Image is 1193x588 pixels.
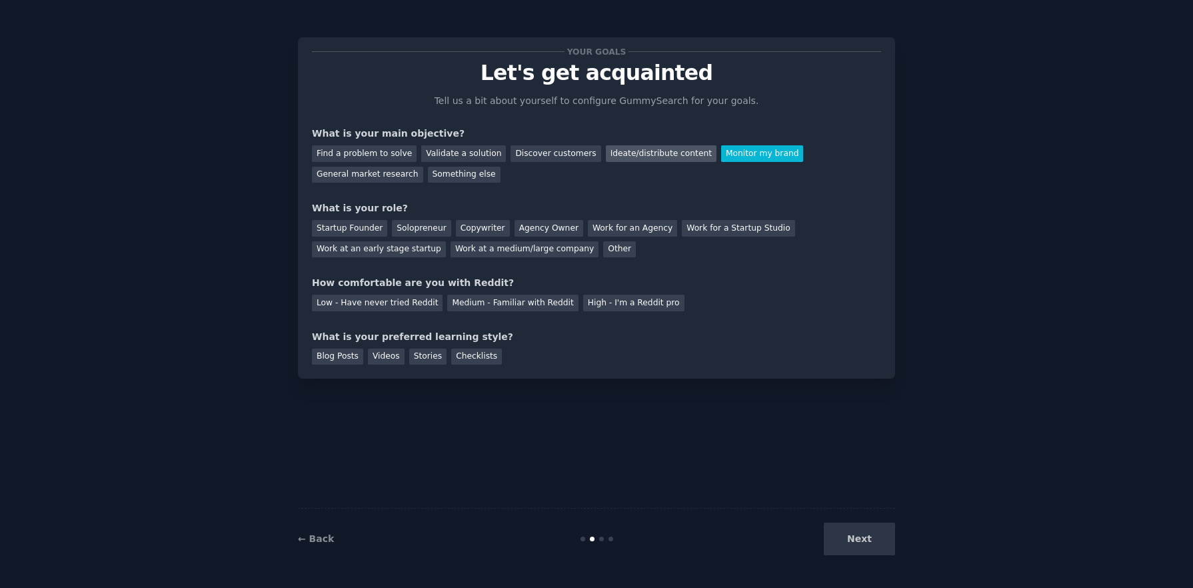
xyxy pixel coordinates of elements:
[392,220,451,237] div: Solopreneur
[451,241,598,258] div: Work at a medium/large company
[312,145,417,162] div: Find a problem to solve
[312,201,881,215] div: What is your role?
[312,127,881,141] div: What is your main objective?
[312,61,881,85] p: Let's get acquainted
[368,349,405,365] div: Videos
[515,220,583,237] div: Agency Owner
[588,220,677,237] div: Work for an Agency
[312,167,423,183] div: General market research
[421,145,506,162] div: Validate a solution
[312,349,363,365] div: Blog Posts
[447,295,578,311] div: Medium - Familiar with Reddit
[603,241,636,258] div: Other
[606,145,716,162] div: Ideate/distribute content
[298,533,334,544] a: ← Back
[721,145,803,162] div: Monitor my brand
[583,295,684,311] div: High - I'm a Reddit pro
[409,349,447,365] div: Stories
[429,94,764,108] p: Tell us a bit about yourself to configure GummySearch for your goals.
[565,45,628,59] span: Your goals
[511,145,600,162] div: Discover customers
[312,220,387,237] div: Startup Founder
[428,167,501,183] div: Something else
[312,276,881,290] div: How comfortable are you with Reddit?
[312,330,881,344] div: What is your preferred learning style?
[456,220,510,237] div: Copywriter
[312,241,446,258] div: Work at an early stage startup
[451,349,502,365] div: Checklists
[312,295,443,311] div: Low - Have never tried Reddit
[682,220,794,237] div: Work for a Startup Studio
